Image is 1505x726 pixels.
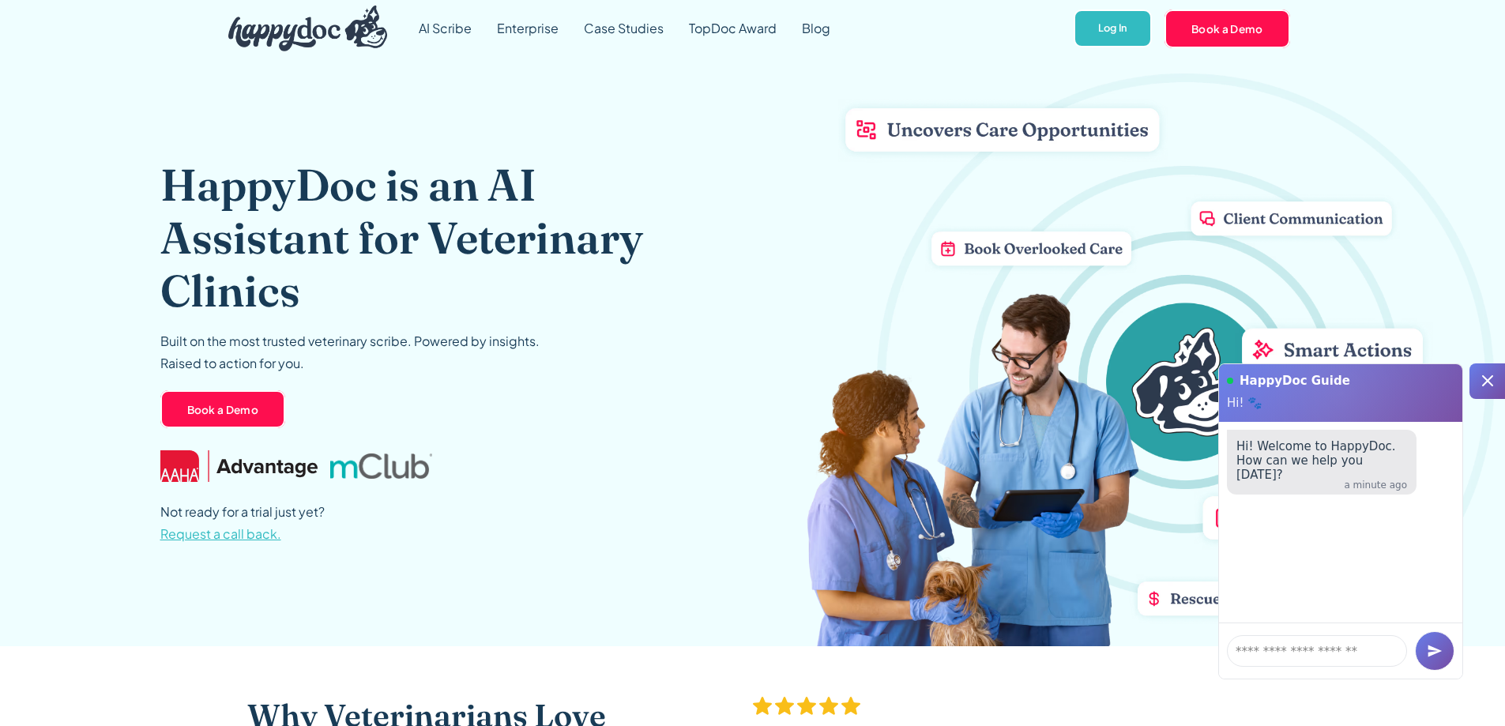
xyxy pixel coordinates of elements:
a: Log In [1074,9,1152,48]
img: mclub logo [330,453,431,479]
a: Book a Demo [160,390,286,428]
span: Request a call back. [160,525,281,542]
img: AAHA Advantage logo [160,450,318,482]
h1: HappyDoc is an AI Assistant for Veterinary Clinics [160,158,694,318]
a: home [216,2,388,55]
a: Book a Demo [1164,9,1290,47]
p: Built on the most trusted veterinary scribe. Powered by insights. Raised to action for you. [160,330,540,374]
p: Not ready for a trial just yet? [160,501,325,545]
img: HappyDoc Logo: A happy dog with his ear up, listening. [228,6,388,51]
